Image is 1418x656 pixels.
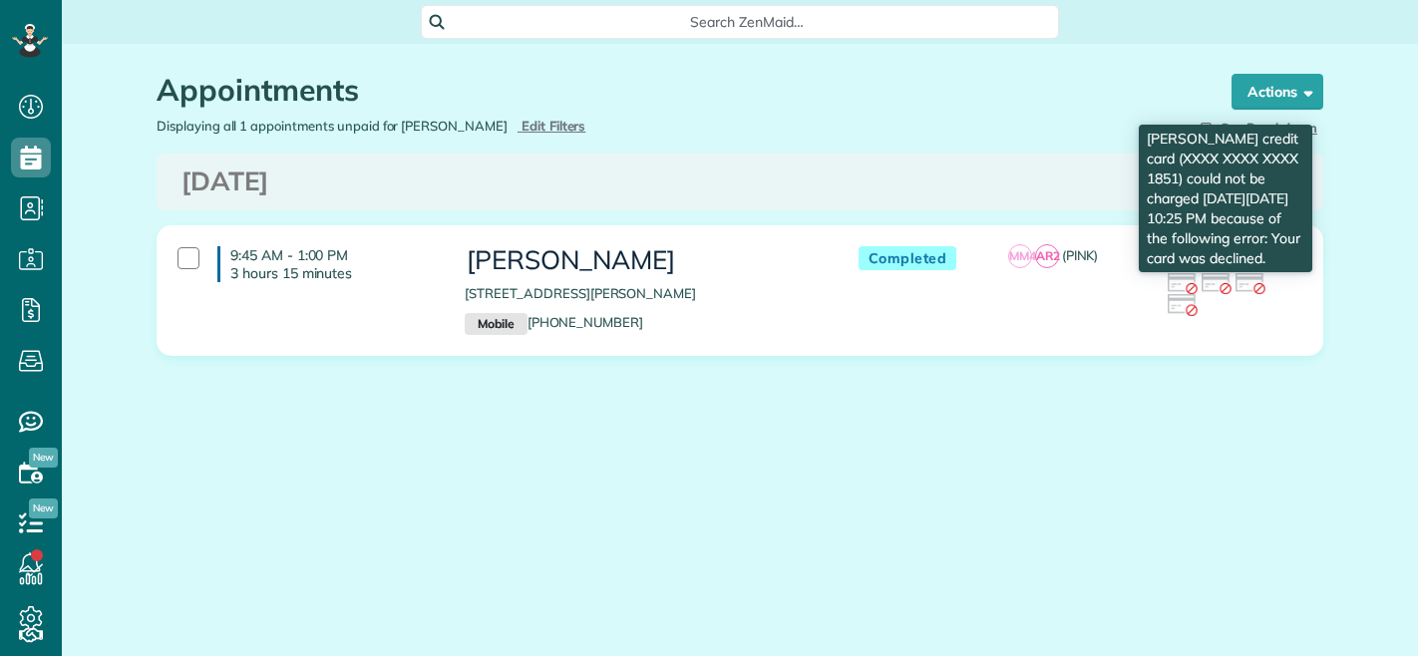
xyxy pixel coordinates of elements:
span: AR2 [1035,244,1059,268]
span: See Breakdown [1197,120,1317,136]
span: Edit Filters [522,118,586,134]
img: icon_credit_card_error-4c43363d12166ffd3a7ed517d2e3e300ab40f6843729176f40abd5d596a59f93.png [1202,273,1232,295]
h3: [PERSON_NAME] [465,246,818,275]
h3: [DATE] [181,167,1298,196]
p: 3 hours 15 minutes [230,264,435,282]
h4: 9:45 AM - 1:00 PM [217,246,435,282]
span: New [29,448,58,468]
a: Edit Filters [518,118,586,134]
h1: Appointments [157,74,1194,107]
p: [STREET_ADDRESS][PERSON_NAME] [465,284,818,303]
button: See Breakdown [1191,117,1323,139]
div: Displaying all 1 appointments unpaid for [PERSON_NAME] [142,117,740,136]
small: Mobile [465,313,527,335]
span: $285.00 [1168,244,1226,264]
span: (PINK) [1062,247,1099,263]
a: Mobile[PHONE_NUMBER] [465,314,643,330]
span: Completed [859,246,957,271]
img: icon_credit_card_error-4c43363d12166ffd3a7ed517d2e3e300ab40f6843729176f40abd5d596a59f93.png [1236,273,1265,295]
img: icon_credit_card_error-4c43363d12166ffd3a7ed517d2e3e300ab40f6843729176f40abd5d596a59f93.png [1168,294,1198,316]
img: icon_credit_card_error-4c43363d12166ffd3a7ed517d2e3e300ab40f6843729176f40abd5d596a59f93.png [1168,273,1198,295]
button: Actions [1232,74,1323,110]
span: New [29,498,58,518]
span: MM4 [1008,244,1032,268]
